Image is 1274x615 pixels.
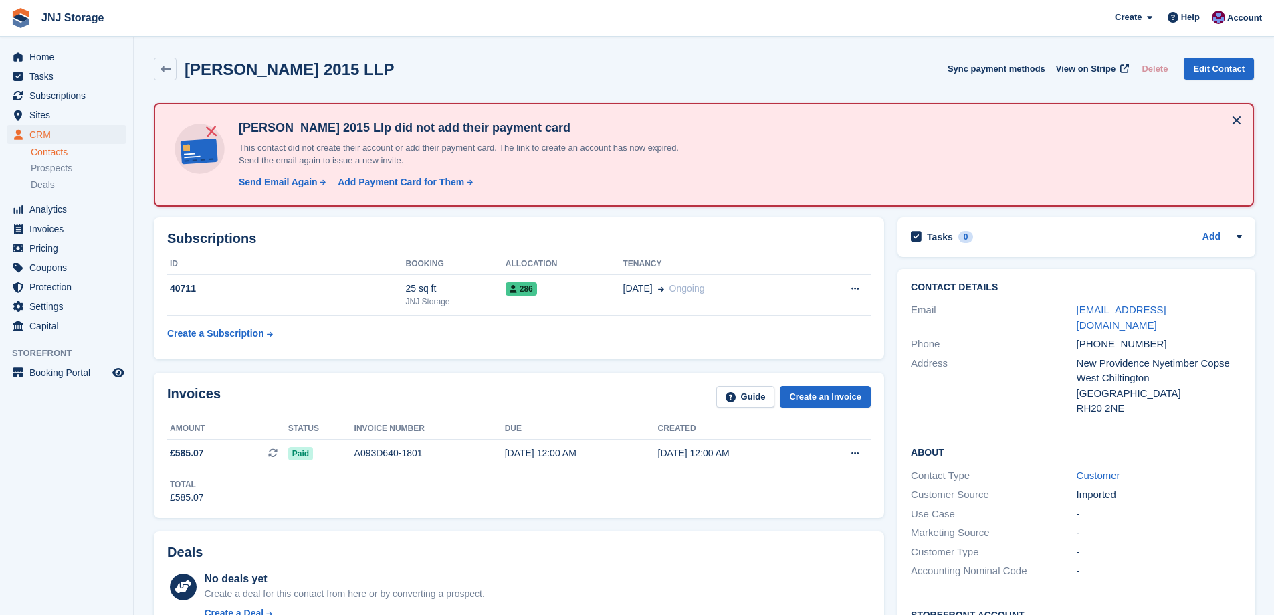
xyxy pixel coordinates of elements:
h2: Tasks [927,231,953,243]
span: £585.07 [170,446,204,460]
span: Sites [29,106,110,124]
a: Prospects [31,161,126,175]
div: [PHONE_NUMBER] [1077,337,1242,352]
a: menu [7,125,126,144]
a: Add [1202,230,1220,245]
a: JNJ Storage [36,7,109,29]
span: [DATE] [623,282,653,296]
div: £585.07 [170,491,204,505]
span: Create [1115,11,1142,24]
h2: [PERSON_NAME] 2015 LLP [185,60,394,78]
div: Marketing Source [911,525,1076,541]
a: menu [7,106,126,124]
a: menu [7,258,126,277]
span: CRM [29,125,110,144]
div: 25 sq ft [405,282,505,296]
a: Preview store [110,365,126,381]
a: menu [7,67,126,86]
div: Customer Source [911,487,1076,503]
img: stora-icon-8386f47178a22dfd0bd8f6a31ec36ba5ce8667c1dd55bd0f319d3a0aa187defe.svg [11,8,31,28]
div: [GEOGRAPHIC_DATA] [1077,386,1242,402]
div: Accounting Nominal Code [911,563,1076,579]
a: menu [7,297,126,316]
h2: Subscriptions [167,231,871,246]
div: RH20 2NE [1077,401,1242,416]
div: A093D640-1801 [354,446,505,460]
th: Amount [167,418,288,440]
span: 286 [506,282,537,296]
h2: Deals [167,545,203,560]
div: [DATE] 12:00 AM [505,446,658,460]
span: Capital [29,317,110,335]
th: Tenancy [623,254,808,275]
span: Paid [288,447,313,460]
th: Invoice number [354,418,505,440]
a: menu [7,317,126,335]
p: This contact did not create their account or add their payment card. The link to create an accoun... [233,141,702,167]
span: Analytics [29,200,110,219]
a: Deals [31,178,126,192]
a: Create an Invoice [780,386,871,408]
div: West Chiltington [1077,371,1242,386]
h4: [PERSON_NAME] 2015 Llp did not add their payment card [233,120,702,136]
div: Total [170,478,204,491]
a: Create a Subscription [167,321,273,346]
button: Sync payment methods [948,58,1045,80]
span: Deals [31,179,55,191]
h2: Contact Details [911,282,1242,293]
div: 0 [958,231,974,243]
a: View on Stripe [1051,58,1132,80]
div: Send Email Again [239,175,318,189]
th: Booking [405,254,505,275]
span: Help [1181,11,1200,24]
a: Contacts [31,146,126,159]
a: [EMAIL_ADDRESS][DOMAIN_NAME] [1077,304,1166,331]
div: - [1077,507,1242,522]
div: Address [911,356,1076,416]
th: Allocation [506,254,623,275]
div: 40711 [167,282,405,296]
div: - [1077,563,1242,579]
a: menu [7,86,126,105]
div: Create a Subscription [167,327,264,341]
span: Account [1227,11,1262,25]
span: Tasks [29,67,110,86]
a: Add Payment Card for Them [332,175,474,189]
div: - [1077,545,1242,560]
span: Booking Portal [29,363,110,382]
a: menu [7,219,126,238]
div: No deals yet [204,571,484,587]
div: JNJ Storage [405,296,505,308]
div: Customer Type [911,545,1076,560]
th: Status [288,418,354,440]
div: New Providence Nyetimber Copse [1077,356,1242,371]
div: Contact Type [911,468,1076,484]
span: Coupons [29,258,110,277]
span: Settings [29,297,110,316]
a: menu [7,363,126,382]
span: Storefront [12,347,133,360]
div: Phone [911,337,1076,352]
span: Prospects [31,162,72,175]
div: - [1077,525,1242,541]
div: Use Case [911,507,1076,522]
a: Guide [716,386,775,408]
div: Email [911,302,1076,333]
div: [DATE] 12:00 AM [658,446,811,460]
th: Created [658,418,811,440]
a: Edit Contact [1184,58,1254,80]
div: Imported [1077,487,1242,503]
th: ID [167,254,405,275]
span: Ongoing [669,283,705,294]
img: no-card-linked-e7822e413c904bf8b177c4d89f31251c4716f9871600ec3ca5bfc59e148c83f4.svg [171,120,228,177]
div: Create a deal for this contact from here or by converting a prospect. [204,587,484,601]
a: menu [7,278,126,296]
span: Pricing [29,239,110,258]
div: Add Payment Card for Them [338,175,464,189]
a: menu [7,239,126,258]
span: Protection [29,278,110,296]
span: Subscriptions [29,86,110,105]
span: View on Stripe [1056,62,1116,76]
a: Customer [1077,470,1120,481]
span: Invoices [29,219,110,238]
